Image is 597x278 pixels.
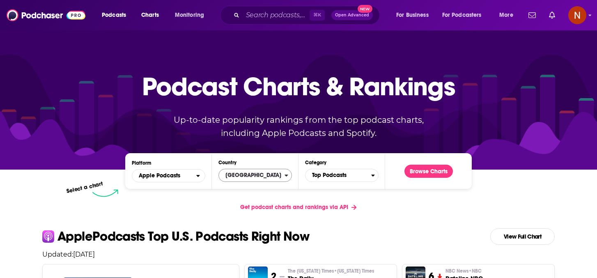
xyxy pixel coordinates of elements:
[310,10,325,21] span: ⌘ K
[442,9,482,21] span: For Podcasters
[132,169,205,182] button: open menu
[335,13,369,17] span: Open Advanced
[396,9,429,21] span: For Business
[136,9,164,22] a: Charts
[142,60,455,113] p: Podcast Charts & Rankings
[92,189,118,197] img: select arrow
[288,268,374,274] span: The [US_STATE] Times
[36,250,561,258] p: Updated: [DATE]
[437,9,494,22] button: open menu
[96,9,137,22] button: open menu
[568,6,586,24] img: User Profile
[141,9,159,21] span: Charts
[358,5,372,13] span: New
[404,165,453,178] button: Browse Charts
[445,268,482,274] span: NBC News
[568,6,586,24] button: Show profile menu
[169,9,215,22] button: open menu
[175,9,204,21] span: Monitoring
[468,268,482,274] span: • NBC
[139,173,180,179] span: Apple Podcasts
[490,228,555,245] a: View Full Chart
[243,9,310,22] input: Search podcasts, credits, & more...
[568,6,586,24] span: Logged in as AdelNBM
[57,230,309,243] p: Apple Podcasts Top U.S. Podcasts Right Now
[234,197,363,217] a: Get podcast charts and rankings via API
[288,268,374,274] p: The New York Times • New York Times
[390,9,439,22] button: open menu
[240,204,348,211] span: Get podcast charts and rankings via API
[305,168,371,182] span: Top Podcasts
[66,180,103,195] p: Select a chart
[219,168,285,182] span: [GEOGRAPHIC_DATA]
[334,268,374,274] span: • [US_STATE] Times
[445,268,483,274] p: NBC News • NBC
[499,9,513,21] span: More
[42,230,54,242] img: apple Icon
[7,7,85,23] img: Podchaser - Follow, Share and Rate Podcasts
[546,8,558,22] a: Show notifications dropdown
[331,10,373,20] button: Open AdvancedNew
[157,113,440,140] p: Up-to-date popularity rankings from the top podcast charts, including Apple Podcasts and Spotify.
[525,8,539,22] a: Show notifications dropdown
[132,169,205,182] h2: Platforms
[228,6,388,25] div: Search podcasts, credits, & more...
[305,169,379,182] button: Categories
[494,9,524,22] button: open menu
[218,169,292,182] button: Countries
[102,9,126,21] span: Podcasts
